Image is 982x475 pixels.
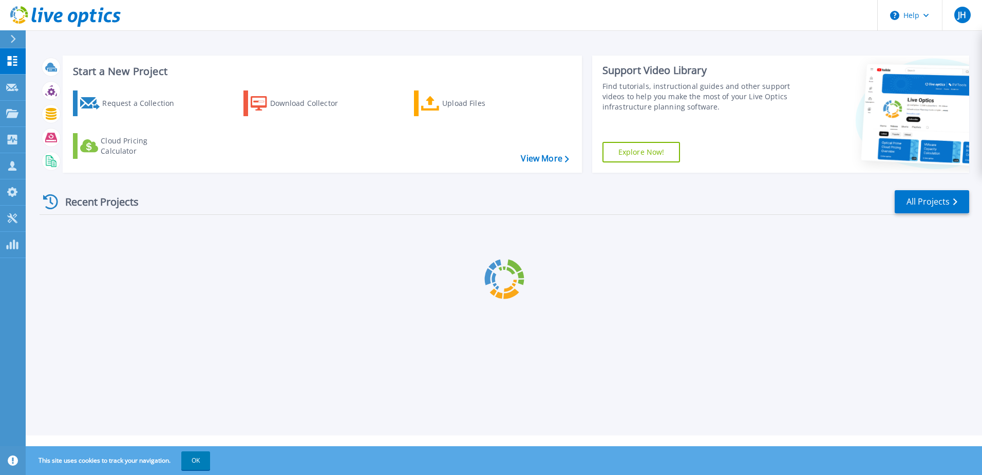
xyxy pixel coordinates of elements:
button: OK [181,451,210,470]
div: Cloud Pricing Calculator [101,136,183,156]
div: Support Video Library [602,64,795,77]
span: This site uses cookies to track your navigation. [28,451,210,470]
div: Download Collector [270,93,352,114]
a: Request a Collection [73,90,187,116]
a: All Projects [895,190,969,213]
span: JH [958,11,966,19]
a: Explore Now! [602,142,681,162]
div: Upload Files [442,93,524,114]
div: Find tutorials, instructional guides and other support videos to help you make the most of your L... [602,81,795,112]
a: View More [521,154,569,163]
a: Cloud Pricing Calculator [73,133,187,159]
a: Upload Files [414,90,528,116]
div: Recent Projects [40,189,153,214]
div: Request a Collection [102,93,184,114]
h3: Start a New Project [73,66,569,77]
a: Download Collector [243,90,358,116]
